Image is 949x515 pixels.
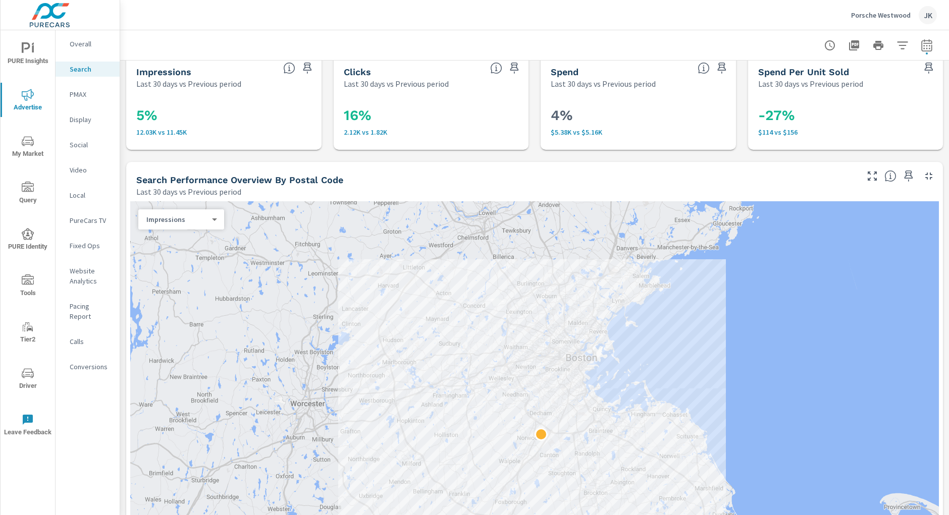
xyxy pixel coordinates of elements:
[70,39,112,49] p: Overall
[4,89,52,113] span: Advertise
[136,186,241,198] p: Last 30 days vs Previous period
[917,35,937,55] button: Select Date Range
[299,60,315,76] span: Save this to your personalized report
[70,362,112,372] p: Conversions
[70,165,112,175] p: Video
[344,128,519,136] p: 2,122 vs 1,822
[56,334,120,349] div: Calls
[758,107,933,124] h3: -27%
[551,78,656,90] p: Last 30 days vs Previous period
[551,107,726,124] h3: 4%
[758,128,933,136] p: $114 vs $156
[146,215,208,224] p: Impressions
[490,62,502,74] span: The number of times an ad was clicked by a consumer.
[919,6,937,24] div: JK
[70,266,112,286] p: Website Analytics
[4,228,52,253] span: PURE Identity
[56,188,120,203] div: Local
[921,168,937,184] button: Minimize Widget
[70,241,112,251] p: Fixed Ops
[4,367,52,392] span: Driver
[56,238,120,253] div: Fixed Ops
[864,168,880,184] button: Make Fullscreen
[921,60,937,76] span: Save this to your personalized report
[70,115,112,125] p: Display
[136,78,241,90] p: Last 30 days vs Previous period
[138,215,216,224] div: Impressions
[70,215,112,225] p: PureCars TV
[506,60,522,76] span: Save this to your personalized report
[56,36,120,51] div: Overall
[758,78,863,90] p: Last 30 days vs Previous period
[136,107,311,124] h3: 5%
[56,137,120,152] div: Social
[4,42,52,67] span: PURE Insights
[136,128,311,136] p: 12,034 vs 11,450
[884,170,897,182] span: Understand Search performance data by postal code. Individual postal codes can be selected and ex...
[70,336,112,347] p: Calls
[4,321,52,346] span: Tier2
[56,213,120,228] div: PureCars TV
[70,89,112,99] p: PMAX
[551,128,726,136] p: $5,376 vs $5,157
[892,35,913,55] button: Apply Filters
[70,64,112,74] p: Search
[56,87,120,102] div: PMAX
[714,60,730,76] span: Save this to your personalized report
[56,263,120,289] div: Website Analytics
[4,274,52,299] span: Tools
[70,140,112,150] p: Social
[283,62,295,74] span: The number of times an ad was shown on your behalf.
[56,359,120,374] div: Conversions
[1,30,55,448] div: nav menu
[698,62,710,74] span: The amount of money spent on advertising during the period.
[70,190,112,200] p: Local
[868,35,888,55] button: Print Report
[4,135,52,160] span: My Market
[344,78,449,90] p: Last 30 days vs Previous period
[56,62,120,77] div: Search
[344,67,371,77] h5: Clicks
[70,301,112,321] p: Pacing Report
[136,175,343,185] h5: Search Performance Overview By Postal Code
[844,35,864,55] button: "Export Report to PDF"
[344,107,519,124] h3: 16%
[551,67,578,77] h5: Spend
[56,299,120,324] div: Pacing Report
[901,168,917,184] span: Save this to your personalized report
[758,67,849,77] h5: Spend Per Unit Sold
[4,182,52,206] span: Query
[4,414,52,438] span: Leave Feedback
[56,162,120,178] div: Video
[136,67,191,77] h5: Impressions
[851,11,911,20] p: Porsche Westwood
[56,112,120,127] div: Display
